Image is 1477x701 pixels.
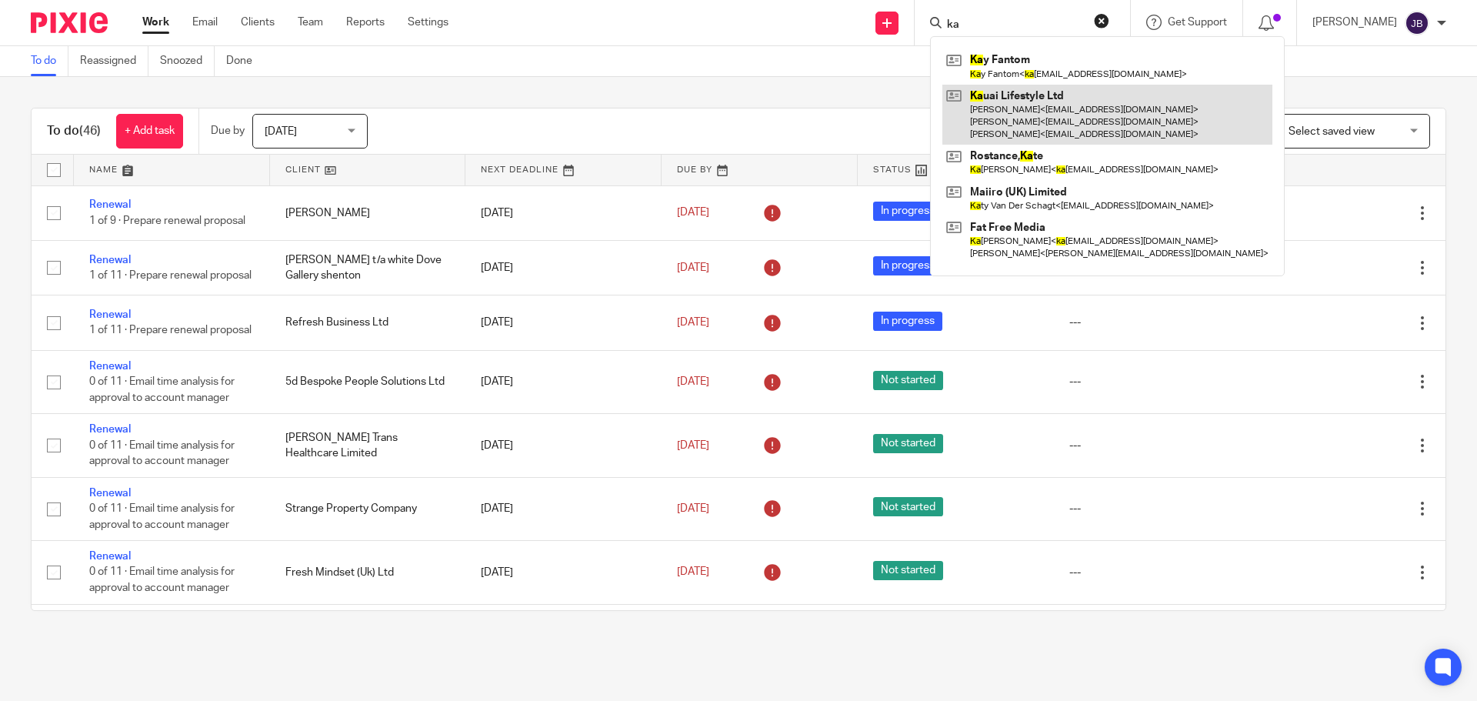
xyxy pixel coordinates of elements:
[873,561,943,580] span: Not started
[1094,13,1109,28] button: Clear
[89,199,131,210] a: Renewal
[465,295,662,350] td: [DATE]
[89,551,131,562] a: Renewal
[270,541,466,604] td: Fresh Mindset (Uk) Ltd
[80,46,148,76] a: Reassigned
[465,350,662,413] td: [DATE]
[677,567,709,578] span: [DATE]
[408,15,448,30] a: Settings
[89,361,131,372] a: Renewal
[1069,438,1235,453] div: ---
[265,126,297,137] span: [DATE]
[270,477,466,540] td: Strange Property Company
[873,434,943,453] span: Not started
[31,46,68,76] a: To do
[873,371,943,390] span: Not started
[677,262,709,273] span: [DATE]
[1312,15,1397,30] p: [PERSON_NAME]
[270,414,466,477] td: [PERSON_NAME] Trans Healthcare Limited
[465,477,662,540] td: [DATE]
[677,503,709,514] span: [DATE]
[89,309,131,320] a: Renewal
[346,15,385,30] a: Reports
[873,497,943,516] span: Not started
[89,440,235,467] span: 0 of 11 · Email time analysis for approval to account manager
[1069,501,1235,516] div: ---
[873,202,942,221] span: In progress
[226,46,264,76] a: Done
[465,414,662,477] td: [DATE]
[89,270,252,281] span: 1 of 11 · Prepare renewal proposal
[270,604,466,667] td: The F Word Ltd
[241,15,275,30] a: Clients
[89,215,245,226] span: 1 of 9 · Prepare renewal proposal
[270,240,466,295] td: [PERSON_NAME] t/a white Dove Gallery shenton
[89,424,131,435] a: Renewal
[945,18,1084,32] input: Search
[677,208,709,219] span: [DATE]
[89,376,235,403] span: 0 of 11 · Email time analysis for approval to account manager
[1069,565,1235,580] div: ---
[116,114,183,149] a: + Add task
[47,123,101,139] h1: To do
[192,15,218,30] a: Email
[677,376,709,387] span: [DATE]
[465,604,662,667] td: [DATE]
[89,488,131,499] a: Renewal
[873,256,942,275] span: In progress
[211,123,245,139] p: Due by
[89,255,131,265] a: Renewal
[270,185,466,240] td: [PERSON_NAME]
[89,567,235,594] span: 0 of 11 · Email time analysis for approval to account manager
[142,15,169,30] a: Work
[465,541,662,604] td: [DATE]
[677,440,709,451] span: [DATE]
[270,295,466,350] td: Refresh Business Ltd
[31,12,108,33] img: Pixie
[89,503,235,530] span: 0 of 11 · Email time analysis for approval to account manager
[160,46,215,76] a: Snoozed
[1168,17,1227,28] span: Get Support
[465,185,662,240] td: [DATE]
[1405,11,1429,35] img: svg%3E
[1289,126,1375,137] span: Select saved view
[89,325,252,336] span: 1 of 11 · Prepare renewal proposal
[79,125,101,137] span: (46)
[465,240,662,295] td: [DATE]
[873,312,942,331] span: In progress
[1069,374,1235,389] div: ---
[677,317,709,328] span: [DATE]
[298,15,323,30] a: Team
[1069,315,1235,330] div: ---
[270,350,466,413] td: 5d Bespoke People Solutions Ltd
